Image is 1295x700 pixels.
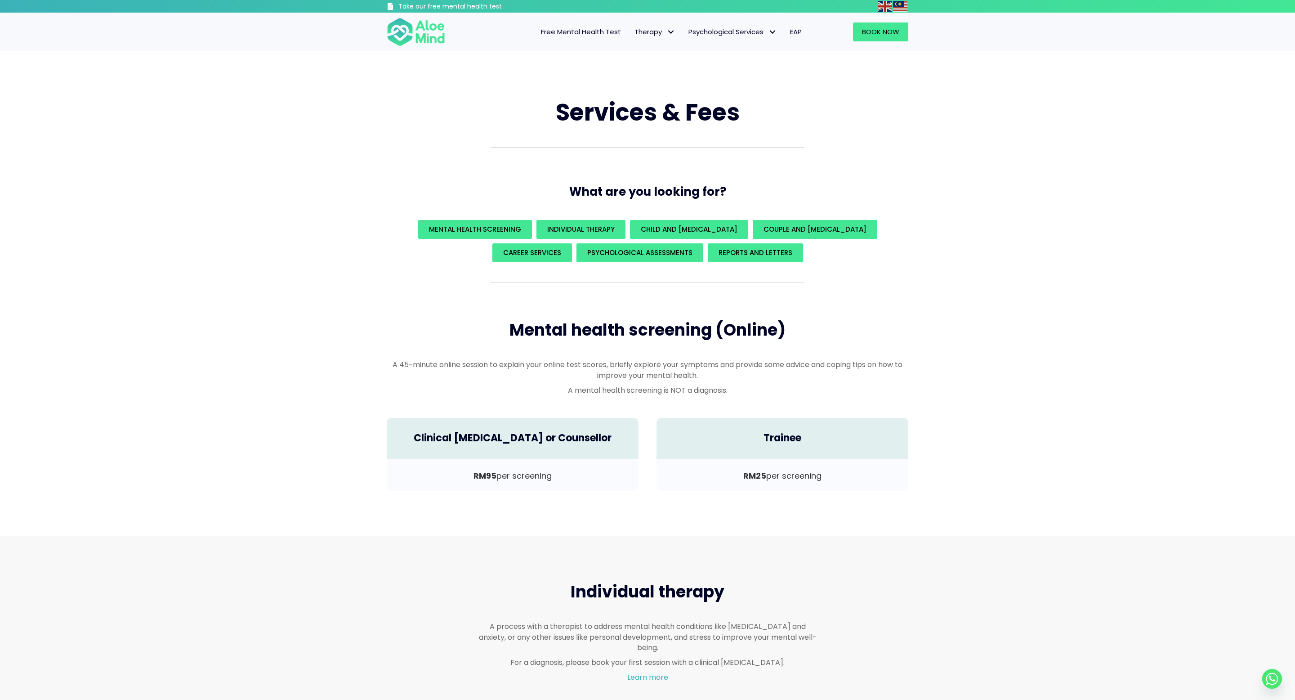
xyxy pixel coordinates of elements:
a: Learn more [627,672,668,682]
p: per screening [396,470,630,482]
a: Career Services [492,243,572,262]
span: Child and [MEDICAL_DATA] [641,224,737,234]
span: Individual therapy [571,580,724,603]
p: For a diagnosis, please book your first session with a clinical [MEDICAL_DATA]. [478,657,817,668]
a: Book Now [853,22,908,41]
span: Individual Therapy [547,224,615,234]
span: Psychological Services: submenu [766,26,779,39]
span: Mental health screening (Online) [509,319,786,341]
a: Couple and [MEDICAL_DATA] [753,220,877,239]
a: TherapyTherapy: submenu [628,22,682,41]
a: Mental Health Screening [418,220,532,239]
a: English [878,1,893,11]
a: Whatsapp [1262,669,1282,689]
span: REPORTS AND LETTERS [719,248,792,257]
a: Child and [MEDICAL_DATA] [630,220,748,239]
span: EAP [790,27,802,36]
p: A mental health screening is NOT a diagnosis. [387,385,908,395]
p: A process with a therapist to address mental health conditions like [MEDICAL_DATA] and anxiety, o... [478,621,817,653]
p: per screening [665,470,899,482]
nav: Menu [457,22,808,41]
h4: Clinical [MEDICAL_DATA] or Counsellor [396,431,630,445]
span: Career Services [503,248,561,257]
a: Psychological assessments [576,243,703,262]
span: Mental Health Screening [429,224,521,234]
span: Couple and [MEDICAL_DATA] [764,224,866,234]
b: RM25 [743,470,766,481]
span: Book Now [862,27,899,36]
span: Therapy [634,27,675,36]
span: Psychological assessments [587,248,692,257]
img: Aloe mind Logo [387,17,445,47]
a: Malay [893,1,908,11]
div: What are you looking for? [387,218,908,265]
b: RM95 [473,470,496,481]
a: Psychological ServicesPsychological Services: submenu [682,22,783,41]
span: What are you looking for? [569,184,726,200]
h3: Take our free mental health test [398,2,550,11]
p: A 45-minute online session to explain your online test scores, briefly explore your symptoms and ... [387,359,908,380]
a: Take our free mental health test [387,2,550,13]
a: EAP [783,22,808,41]
h4: Trainee [665,431,899,445]
span: Therapy: submenu [664,26,677,39]
a: REPORTS AND LETTERS [708,243,803,262]
span: Psychological Services [688,27,777,36]
a: Individual Therapy [536,220,625,239]
img: ms [893,1,907,12]
span: Services & Fees [556,96,740,129]
span: Free Mental Health Test [541,27,621,36]
img: en [878,1,892,12]
a: Free Mental Health Test [534,22,628,41]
